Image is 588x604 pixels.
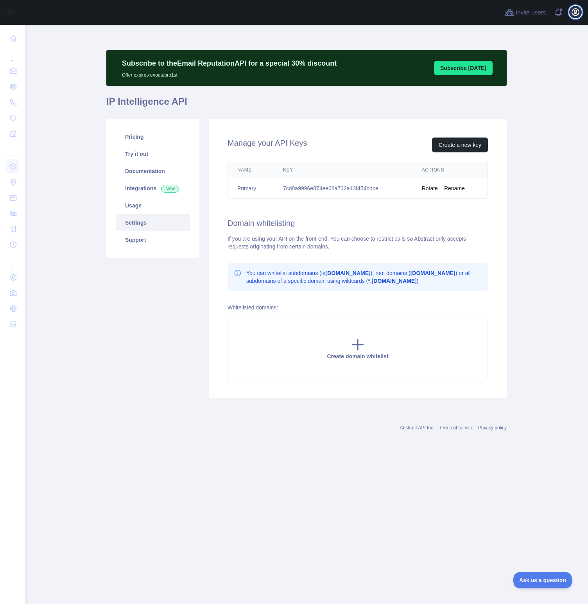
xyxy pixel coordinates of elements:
[434,61,493,75] button: Subscribe [DATE]
[6,47,19,63] div: ...
[412,162,488,178] th: Actions
[246,269,482,285] p: You can whitelist subdomains (ie ), root domains ( ) or all subdomains of a specific domain using...
[116,214,190,231] a: Settings
[411,270,455,276] b: [DOMAIN_NAME]
[116,163,190,180] a: Documentation
[6,142,19,158] div: ...
[478,425,507,431] a: Privacy policy
[432,138,488,152] button: Create a new key
[228,235,488,250] div: If you are using your API on the front-end. You can choose to restrict calls so Abstract only acc...
[122,58,337,69] p: Subscribe to the Email Reputation API for a special 30 % discount
[106,95,507,114] h1: IP Intelligence API
[116,145,190,163] a: Try it out
[228,138,307,152] h2: Manage your API Keys
[228,178,274,199] td: Primary
[439,425,473,431] a: Terms of service
[116,180,190,197] a: Integrations New
[274,178,412,199] td: 7cd0a9996e874ee68a732a13f454bdce
[161,185,179,193] span: New
[228,218,488,229] h2: Domain whitelisting
[116,128,190,145] a: Pricing
[422,184,438,192] button: Rotate
[326,270,371,276] b: [DOMAIN_NAME]
[116,197,190,214] a: Usage
[116,231,190,248] a: Support
[503,6,547,19] button: Invite users
[6,253,19,269] div: ...
[368,278,416,284] b: *.[DOMAIN_NAME]
[513,572,572,588] iframe: Toggle Customer Support
[516,8,546,17] span: Invite users
[327,353,388,359] span: Create domain whitelist
[400,425,435,431] a: Abstract API Inc.
[228,162,274,178] th: Name
[274,162,412,178] th: Key
[122,69,337,78] p: Offer expires on outubro 1st.
[228,304,278,311] label: Whitelisted domains:
[444,184,465,192] button: Rename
